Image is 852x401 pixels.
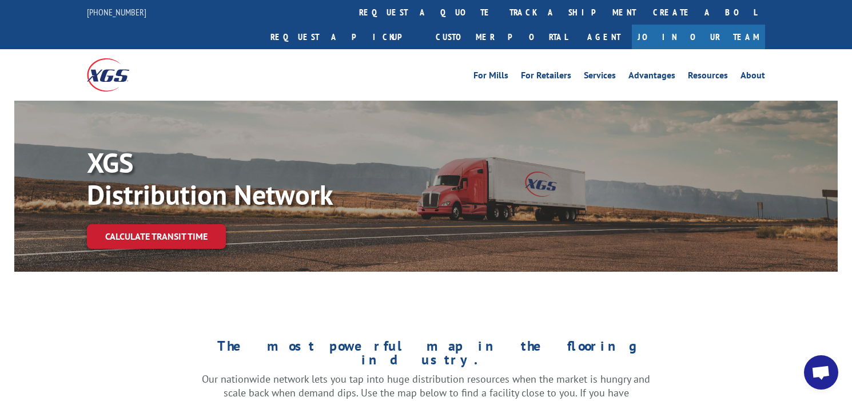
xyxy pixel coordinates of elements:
[740,71,765,84] a: About
[521,71,571,84] a: For Retailers
[427,25,576,49] a: Customer Portal
[87,224,226,249] a: Calculate transit time
[628,71,675,84] a: Advantages
[87,6,146,18] a: [PHONE_NUMBER]
[87,146,430,211] p: XGS Distribution Network
[804,355,838,390] a: Open chat
[632,25,765,49] a: Join Our Team
[576,25,632,49] a: Agent
[202,339,650,372] h1: The most powerful map in the flooring industry.
[262,25,427,49] a: Request a pickup
[584,71,616,84] a: Services
[473,71,508,84] a: For Mills
[688,71,728,84] a: Resources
